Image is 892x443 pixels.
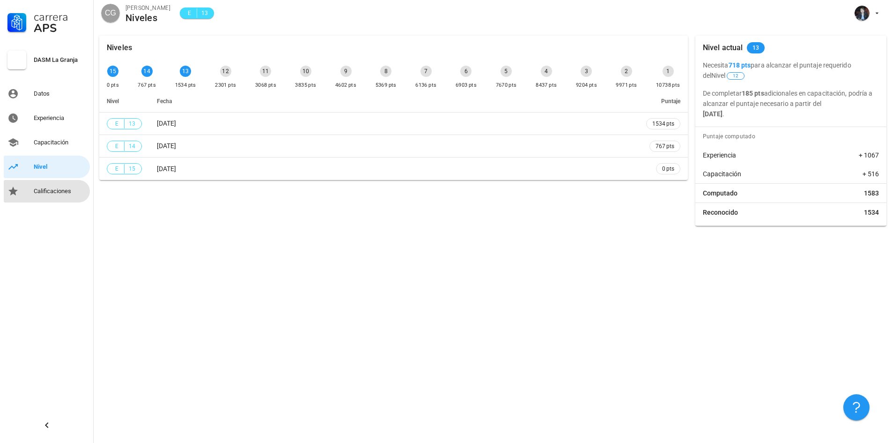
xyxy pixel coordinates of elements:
b: 185 pts [742,90,764,97]
b: 718 pts [729,61,751,69]
div: 9 [340,66,352,77]
span: + 1067 [859,150,879,160]
div: 2301 pts [215,81,236,90]
span: + 516 [863,169,879,179]
div: 3068 pts [255,81,276,90]
div: 1 [663,66,674,77]
div: Niveles [125,13,170,23]
span: 767 pts [656,142,674,151]
div: 3 [581,66,592,77]
div: 12 [220,66,231,77]
div: APS [34,23,86,34]
span: Nivel [107,98,119,105]
span: 1534 [864,208,879,217]
div: 14 [141,66,153,77]
a: Datos [4,83,90,105]
span: E [113,142,120,151]
span: 14 [128,142,136,151]
div: avatar [101,4,120,23]
div: Capacitación [34,139,86,146]
span: Capacitación [703,169,741,179]
div: Datos [34,90,86,98]
a: Experiencia [4,107,90,129]
a: Calificaciones [4,180,90,203]
div: 7 [420,66,432,77]
div: 6 [460,66,472,77]
span: E [113,119,120,128]
a: Nivel [4,156,90,178]
span: Experiencia [703,150,736,160]
div: 9204 pts [576,81,597,90]
th: Nivel [99,90,149,113]
p: De completar adicionales en capacitación, podría a alcanzar el puntaje necesario a partir del . [703,88,879,119]
div: 11 [260,66,271,77]
span: [DATE] [157,142,176,150]
span: 15 [128,164,136,173]
div: 15 [107,66,118,77]
span: Computado [703,188,737,198]
div: 4602 pts [335,81,356,90]
th: Fecha [149,90,639,113]
span: CG [105,4,116,23]
div: 10 [300,66,311,77]
span: E [113,164,120,173]
div: avatar [855,6,870,21]
span: Fecha [157,98,172,105]
span: 1534 pts [652,119,674,128]
span: 12 [733,73,738,79]
div: DASM La Granja [34,56,86,64]
div: Carrera [34,11,86,23]
span: Nivel [711,72,745,79]
span: 13 [201,8,208,18]
div: Calificaciones [34,188,86,195]
div: 6136 pts [415,81,436,90]
div: 0 pts [107,81,119,90]
div: 6903 pts [456,81,477,90]
span: 1583 [864,188,879,198]
span: Reconocido [703,208,738,217]
div: 7670 pts [496,81,517,90]
div: 8437 pts [536,81,557,90]
span: E [185,8,193,18]
div: 9971 pts [616,81,637,90]
div: 1534 pts [175,81,196,90]
div: 4 [541,66,552,77]
span: Puntaje [661,98,680,105]
div: 13 [180,66,191,77]
span: 13 [752,42,759,53]
b: [DATE] [703,110,723,118]
a: Capacitación [4,131,90,154]
span: 13 [128,119,136,128]
div: Nivel [34,163,86,171]
div: Nivel actual [703,36,743,60]
th: Puntaje [639,90,688,113]
div: 3835 pts [295,81,316,90]
div: 5 [501,66,512,77]
div: 8 [380,66,391,77]
div: Niveles [107,36,132,60]
p: Necesita para alcanzar el puntaje requerido del [703,60,879,81]
div: [PERSON_NAME] [125,3,170,13]
span: 0 pts [662,164,674,173]
div: 767 pts [138,81,156,90]
span: [DATE] [157,165,176,173]
div: Experiencia [34,114,86,122]
div: 2 [621,66,632,77]
div: Puntaje computado [699,127,886,146]
div: 5369 pts [376,81,397,90]
span: [DATE] [157,120,176,127]
div: 10738 pts [656,81,680,90]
